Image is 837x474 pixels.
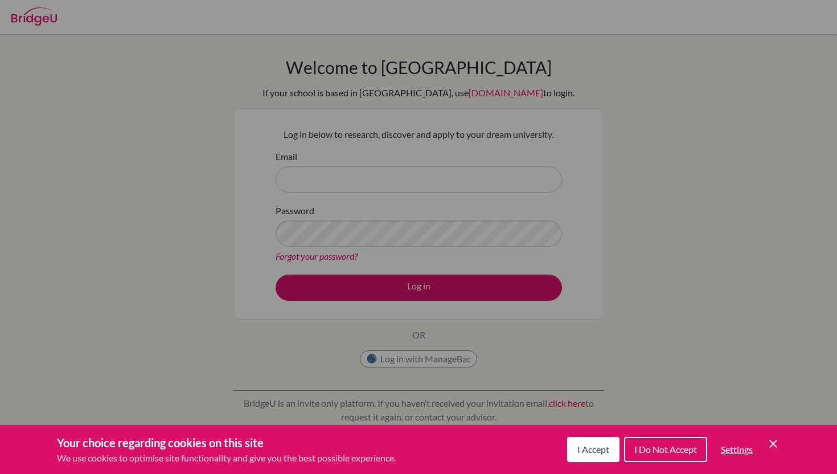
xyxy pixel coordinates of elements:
button: I Do Not Accept [624,437,707,462]
span: I Do Not Accept [634,444,697,455]
button: Save and close [766,437,780,451]
button: Settings [712,438,762,461]
h3: Your choice regarding cookies on this site [57,434,396,451]
span: Settings [721,444,753,455]
button: I Accept [567,437,619,462]
span: I Accept [577,444,609,455]
p: We use cookies to optimise site functionality and give you the best possible experience. [57,451,396,465]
